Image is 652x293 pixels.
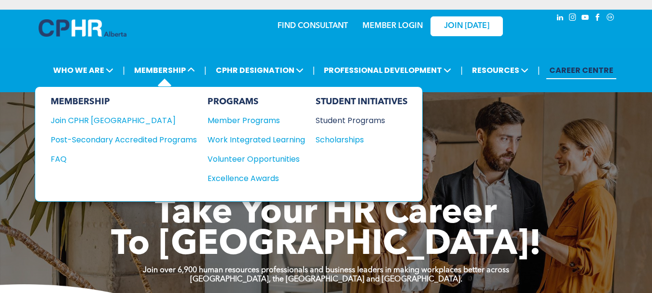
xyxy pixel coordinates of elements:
a: FAQ [51,153,197,165]
strong: Join over 6,900 human resources professionals and business leaders in making workplaces better ac... [143,266,509,274]
a: linkedin [555,12,566,25]
span: CPHR DESIGNATION [213,61,306,79]
li: | [123,60,125,80]
a: JOIN [DATE] [430,16,503,36]
div: Work Integrated Learning [208,134,295,146]
li: | [204,60,207,80]
div: MEMBERSHIP [51,97,197,107]
a: FIND CONSULTANT [277,22,348,30]
a: Social network [605,12,616,25]
a: Student Programs [316,114,408,126]
a: Member Programs [208,114,305,126]
span: PROFESSIONAL DEVELOPMENT [321,61,454,79]
a: Volunteer Opportunities [208,153,305,165]
a: facebook [593,12,603,25]
div: Excellence Awards [208,172,295,184]
a: Work Integrated Learning [208,134,305,146]
a: instagram [568,12,578,25]
div: Student Programs [316,114,399,126]
a: Join CPHR [GEOGRAPHIC_DATA] [51,114,197,126]
div: Volunteer Opportunities [208,153,295,165]
a: Scholarships [316,134,408,146]
img: A blue and white logo for cp alberta [39,19,126,37]
li: | [313,60,315,80]
span: JOIN [DATE] [444,22,489,31]
li: | [460,60,463,80]
div: Join CPHR [GEOGRAPHIC_DATA] [51,114,182,126]
a: Excellence Awards [208,172,305,184]
div: Scholarships [316,134,399,146]
li: | [538,60,540,80]
a: CAREER CENTRE [546,61,616,79]
a: youtube [580,12,591,25]
span: Take Your HR Career [155,196,497,231]
strong: [GEOGRAPHIC_DATA], the [GEOGRAPHIC_DATA] and [GEOGRAPHIC_DATA]. [190,276,462,283]
div: PROGRAMS [208,97,305,107]
a: MEMBER LOGIN [362,22,423,30]
a: Post-Secondary Accredited Programs [51,134,197,146]
div: Post-Secondary Accredited Programs [51,134,182,146]
span: To [GEOGRAPHIC_DATA]! [111,228,541,263]
span: RESOURCES [469,61,531,79]
span: MEMBERSHIP [131,61,198,79]
div: Member Programs [208,114,295,126]
div: FAQ [51,153,182,165]
span: WHO WE ARE [50,61,116,79]
div: STUDENT INITIATIVES [316,97,408,107]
